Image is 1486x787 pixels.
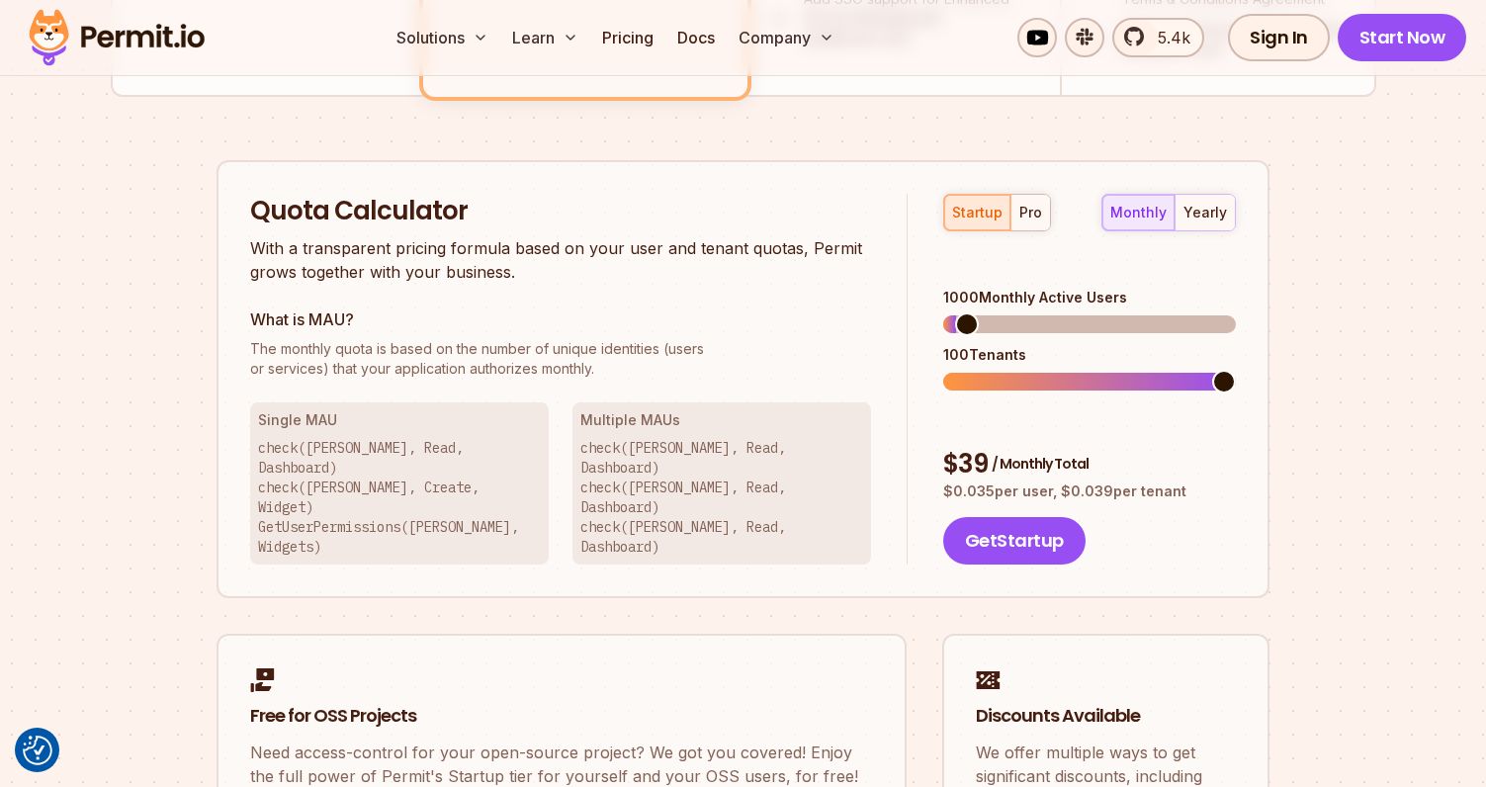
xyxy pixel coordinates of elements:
h2: Quota Calculator [250,194,871,229]
h2: Free for OSS Projects [250,704,873,729]
button: Company [731,18,842,57]
button: GetStartup [943,517,1086,565]
img: Permit logo [20,4,214,71]
div: pro [1019,203,1042,222]
span: / Monthly Total [992,454,1089,474]
a: Start Now [1338,14,1467,61]
div: 100 Tenants [943,345,1236,365]
p: check([PERSON_NAME], Read, Dashboard) check([PERSON_NAME], Read, Dashboard) check([PERSON_NAME], ... [580,438,863,557]
p: With a transparent pricing formula based on your user and tenant quotas, Permit grows together wi... [250,236,871,284]
div: $ 39 [943,447,1236,482]
a: Sign In [1228,14,1330,61]
a: Docs [669,18,723,57]
span: The monthly quota is based on the number of unique identities (users [250,339,871,359]
h2: Discounts Available [976,704,1236,729]
div: 1000 Monthly Active Users [943,288,1236,307]
p: $ 0.035 per user, $ 0.039 per tenant [943,481,1236,501]
h3: What is MAU? [250,307,871,331]
h3: Single MAU [258,410,541,430]
p: check([PERSON_NAME], Read, Dashboard) check([PERSON_NAME], Create, Widget) GetUserPermissions([PE... [258,438,541,557]
div: yearly [1183,203,1227,222]
button: Learn [504,18,586,57]
button: Solutions [389,18,496,57]
a: Pricing [594,18,661,57]
p: or services) that your application authorizes monthly. [250,339,871,379]
a: 5.4k [1112,18,1204,57]
button: Consent Preferences [23,736,52,765]
span: 5.4k [1146,26,1190,49]
img: Revisit consent button [23,736,52,765]
h3: Multiple MAUs [580,410,863,430]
